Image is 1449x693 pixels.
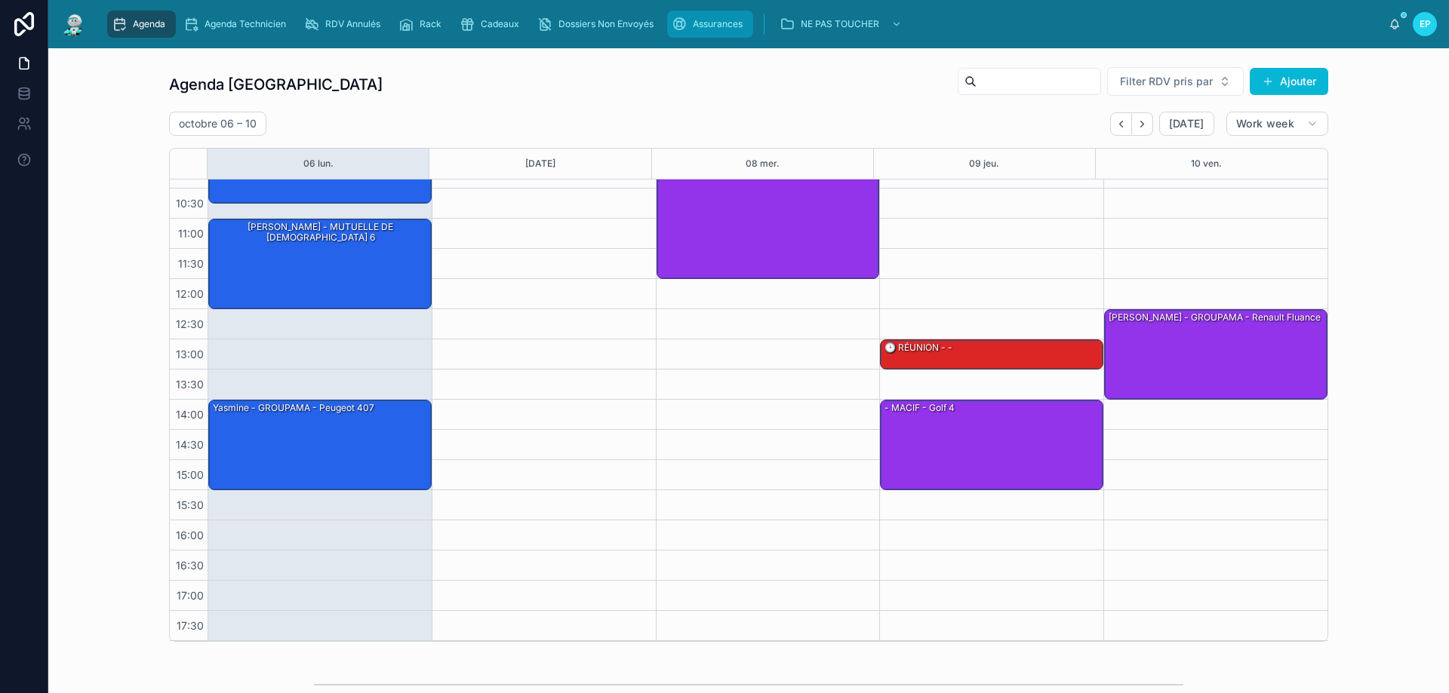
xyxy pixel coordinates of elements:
[1132,112,1153,136] button: Next
[394,11,452,38] a: Rack
[693,18,743,30] span: Assurances
[172,348,208,360] span: 13:00
[883,401,956,415] div: - MACIF - Golf 4
[209,219,431,308] div: [PERSON_NAME] - MUTUELLE DE [DEMOGRAPHIC_DATA] 6
[179,116,257,131] h2: octobre 06 – 10
[173,468,208,481] span: 15:00
[1191,149,1222,179] button: 10 ven.
[172,197,208,210] span: 10:30
[172,287,208,300] span: 12:00
[172,438,208,451] span: 14:30
[883,341,954,354] div: 🕒 RÉUNION - -
[1105,310,1327,399] div: [PERSON_NAME] - GROUPAMA - Renault fluance
[172,167,208,179] span: 10:00
[657,159,879,278] div: [PERSON_NAME] - ACM - Fiat Ducato
[300,11,391,38] a: RDV Annulés
[1159,112,1214,136] button: [DATE]
[209,400,431,489] div: Yasmine - GROUPAMA - peugeot 407
[1169,117,1204,130] span: [DATE]
[881,340,1103,369] div: 🕒 RÉUNION - -
[173,498,208,511] span: 15:30
[60,12,88,36] img: App logo
[533,11,664,38] a: Dossiers Non Envoyés
[325,18,380,30] span: RDV Annulés
[133,18,165,30] span: Agenda
[1226,112,1328,136] button: Work week
[172,559,208,572] span: 16:30
[303,149,334,179] button: 06 lun.
[1250,68,1328,95] button: Ajouter
[1107,67,1244,96] button: Select Button
[1420,18,1431,30] span: EP
[1107,311,1322,324] div: [PERSON_NAME] - GROUPAMA - Renault fluance
[174,257,208,270] span: 11:30
[1120,74,1213,89] span: Filter RDV pris par
[211,220,430,245] div: [PERSON_NAME] - MUTUELLE DE [DEMOGRAPHIC_DATA] 6
[746,149,780,179] button: 08 mer.
[100,8,1389,41] div: scrollable content
[525,149,555,179] button: [DATE]
[172,378,208,391] span: 13:30
[558,18,654,30] span: Dossiers Non Envoyés
[211,401,376,415] div: Yasmine - GROUPAMA - peugeot 407
[667,11,753,38] a: Assurances
[1110,112,1132,136] button: Back
[172,317,208,330] span: 12:30
[173,589,208,602] span: 17:00
[107,11,176,38] a: Agenda
[801,18,879,30] span: NE PAS TOUCHER
[969,149,999,179] button: 09 jeu.
[1236,117,1294,130] span: Work week
[172,408,208,421] span: 14:00
[205,18,286,30] span: Agenda Technicien
[420,18,441,30] span: Rack
[455,11,530,38] a: Cadeaux
[174,227,208,240] span: 11:00
[881,400,1103,489] div: - MACIF - Golf 4
[172,529,208,541] span: 16:00
[179,11,297,38] a: Agenda Technicien
[481,18,519,30] span: Cadeaux
[169,74,383,95] h1: Agenda [GEOGRAPHIC_DATA]
[775,11,909,38] a: NE PAS TOUCHER
[173,619,208,632] span: 17:30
